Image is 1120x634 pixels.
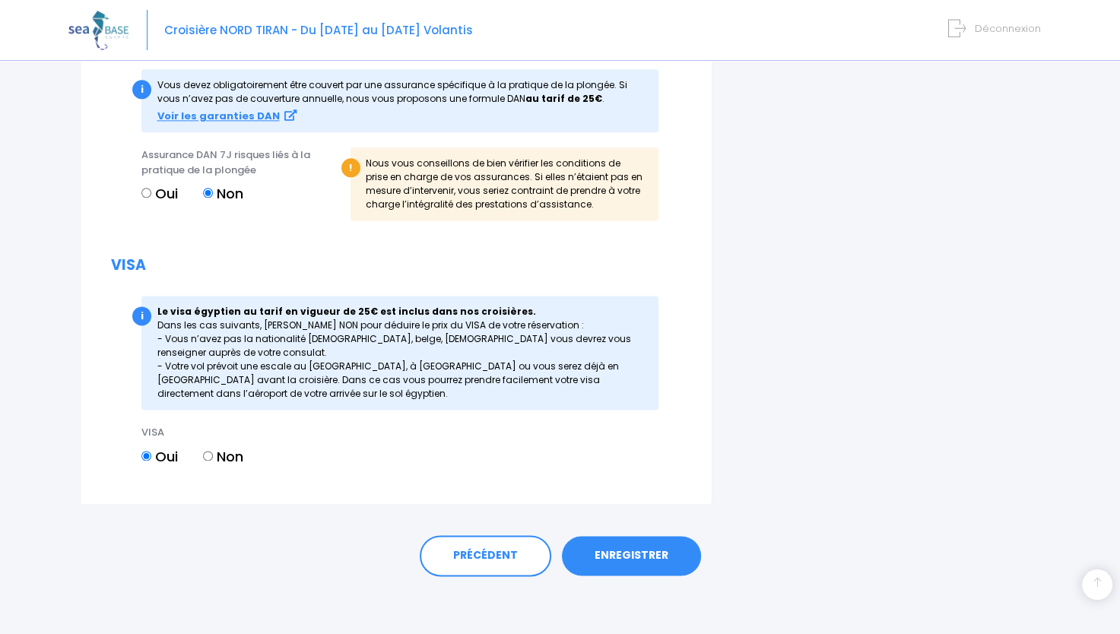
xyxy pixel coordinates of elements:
[141,188,151,198] input: Oui
[141,296,658,410] div: Dans les cas suivants, [PERSON_NAME] NON pour déduire le prix du VISA de votre réservation : - Vo...
[203,188,213,198] input: Non
[157,109,280,123] strong: Voir les garanties DAN
[525,92,602,105] strong: au tarif de 25€
[141,69,658,132] div: Vous devez obligatoirement être couvert par une assurance spécifique à la pratique de la plong...
[975,21,1041,36] span: Déconnexion
[132,80,151,99] div: i
[341,158,360,177] div: !
[562,536,701,575] a: ENREGISTRER
[351,147,658,220] div: Nous vous conseillons de bien vérifier les conditions de prise en charge de vos assurances. Si el...
[157,109,297,122] a: Voir les garanties DAN
[132,306,151,325] div: i
[420,535,551,576] a: PRÉCÉDENT
[141,183,178,204] label: Oui
[141,147,310,177] span: Assurance DAN 7J risques liés à la pratique de la plongée
[141,446,178,467] label: Oui
[203,451,213,461] input: Non
[111,257,681,274] h2: VISA
[203,183,243,204] label: Non
[141,425,164,439] span: VISA
[141,451,151,461] input: Oui
[157,305,536,318] strong: Le visa égyptien au tarif en vigueur de 25€ est inclus dans nos croisières.
[164,22,473,38] span: Croisière NORD TIRAN - Du [DATE] au [DATE] Volantis
[203,446,243,467] label: Non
